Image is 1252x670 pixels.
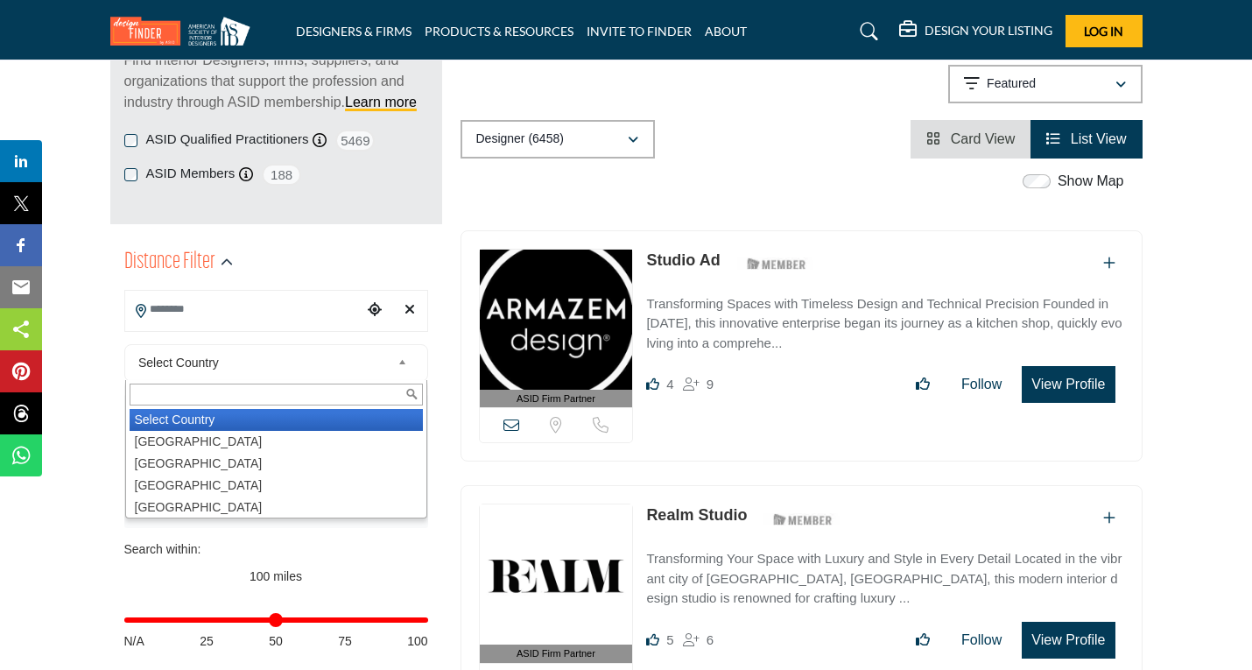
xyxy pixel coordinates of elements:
[1084,24,1123,39] span: Log In
[124,632,144,651] span: N/A
[480,250,633,408] a: ASID Firm Partner
[948,65,1143,103] button: Featured
[646,549,1123,609] p: Transforming Your Space with Luxury and Style in Every Detail Located in the vibrant city of [GEO...
[1030,120,1142,159] li: List View
[1022,622,1115,659] button: View Profile
[338,632,352,651] span: 75
[707,377,714,391] span: 9
[1103,511,1115,525] a: Add To List
[646,377,659,391] i: Likes
[987,75,1036,93] p: Featured
[296,24,411,39] a: DESIGNERS & FIRMS
[130,475,423,497] li: [GEOGRAPHIC_DATA]
[925,23,1052,39] h5: DESIGN YOUR LISTING
[476,130,564,148] p: Designer (6458)
[1066,15,1143,47] button: Log In
[124,134,137,147] input: ASID Qualified Practitioners checkbox
[646,251,720,269] a: Studio Ad
[146,130,309,150] label: ASID Qualified Practitioners
[130,453,423,475] li: [GEOGRAPHIC_DATA]
[950,367,1013,402] button: Follow
[911,120,1030,159] li: Card View
[1071,131,1127,146] span: List View
[124,247,215,279] h2: Distance Filter
[666,377,673,391] span: 4
[926,131,1015,146] a: View Card
[397,292,423,329] div: Clear search location
[250,569,302,583] span: 100 miles
[124,540,428,559] div: Search within:
[362,292,388,329] div: Choose your current location
[130,409,423,431] li: Select Country
[130,497,423,518] li: [GEOGRAPHIC_DATA]
[646,284,1123,354] a: Transforming Spaces with Timeless Design and Technical Precision Founded in [DATE], this innovati...
[705,24,747,39] a: ABOUT
[517,391,595,406] span: ASID Firm Partner
[146,164,236,184] label: ASID Members
[269,632,283,651] span: 50
[951,131,1016,146] span: Card View
[407,632,427,651] span: 100
[737,253,816,275] img: ASID Members Badge Icon
[904,623,941,658] button: Like listing
[763,508,842,530] img: ASID Members Badge Icon
[587,24,692,39] a: INVITE TO FINDER
[480,504,633,663] a: ASID Firm Partner
[124,50,428,113] p: Find Interior Designers, firms, suppliers, and organizations that support the profession and indu...
[904,367,941,402] button: Like listing
[683,374,714,395] div: Followers
[480,250,633,390] img: Studio Ad
[138,352,390,373] span: Select Country
[130,384,423,406] input: Search Text
[1046,131,1126,146] a: View List
[1022,366,1115,403] button: View Profile
[130,431,423,453] li: [GEOGRAPHIC_DATA]
[425,24,573,39] a: PRODUCTS & RESOURCES
[200,632,214,651] span: 25
[646,539,1123,609] a: Transforming Your Space with Luxury and Style in Every Detail Located in the vibrant city of [GEO...
[646,504,747,527] p: Realm Studio
[683,630,714,651] div: Followers
[125,293,362,327] input: Search Location
[646,294,1123,354] p: Transforming Spaces with Timeless Design and Technical Precision Founded in [DATE], this innovati...
[262,164,301,186] span: 188
[480,504,633,645] img: Realm Studio
[666,632,673,647] span: 5
[335,130,375,152] span: 5469
[1103,256,1115,271] a: Add To List
[843,18,890,46] a: Search
[899,21,1052,42] div: DESIGN YOUR LISTING
[110,17,259,46] img: Site Logo
[646,633,659,646] i: Likes
[950,623,1013,658] button: Follow
[646,249,720,272] p: Studio Ad
[345,95,417,109] a: Learn more
[461,120,655,159] button: Designer (6458)
[124,168,137,181] input: ASID Members checkbox
[1058,171,1124,192] label: Show Map
[646,506,747,524] a: Realm Studio
[517,646,595,661] span: ASID Firm Partner
[707,632,714,647] span: 6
